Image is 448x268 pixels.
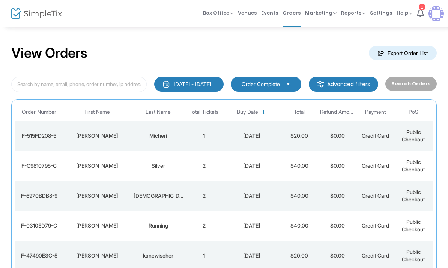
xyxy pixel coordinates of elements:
[17,222,61,229] div: F-0310ED79-C
[225,132,278,140] div: 9/19/2025
[341,9,365,16] span: Reports
[84,109,110,115] span: First Name
[17,132,61,140] div: F-515FD208-5
[402,219,425,232] span: Public Checkout
[402,189,425,202] span: Public Checkout
[185,211,223,241] td: 2
[134,252,183,259] div: kanewischer
[17,252,61,259] div: F-47490E3C-5
[174,80,211,88] div: [DATE] - [DATE]
[11,45,87,61] h2: View Orders
[238,3,257,22] span: Venues
[317,80,325,88] img: filter
[65,192,130,200] div: shelley
[261,3,278,22] span: Events
[185,103,223,121] th: Total Tickets
[362,192,389,199] span: Credit Card
[397,9,412,16] span: Help
[185,151,223,181] td: 2
[318,121,356,151] td: $0.00
[305,9,337,16] span: Marketing
[17,162,61,170] div: F-C9810795-C
[318,211,356,241] td: $0.00
[185,181,223,211] td: 2
[362,162,389,169] span: Credit Card
[365,109,386,115] span: Payment
[318,103,356,121] th: Refund Amount
[309,77,378,92] m-button: Advanced filters
[225,192,278,200] div: 9/19/2025
[203,9,233,16] span: Box Office
[225,222,278,229] div: 9/19/2025
[65,252,130,259] div: lori
[318,151,356,181] td: $0.00
[65,132,130,140] div: Dario
[402,249,425,262] span: Public Checkout
[318,181,356,211] td: $0.00
[225,162,278,170] div: 9/19/2025
[283,3,301,22] span: Orders
[362,133,389,139] span: Credit Card
[225,252,278,259] div: 9/19/2025
[280,121,319,151] td: $20.00
[362,222,389,229] span: Credit Card
[409,109,418,115] span: PoS
[237,109,258,115] span: Buy Date
[280,211,319,241] td: $40.00
[11,77,147,92] input: Search by name, email, phone, order number, ip address, or last 4 digits of card
[134,132,183,140] div: Micheri
[17,192,61,200] div: F-6970BDB8-9
[402,129,425,143] span: Public Checkout
[261,109,267,115] span: Sortable
[65,222,130,229] div: Valerie
[146,109,171,115] span: Last Name
[280,181,319,211] td: $40.00
[280,151,319,181] td: $40.00
[154,77,224,92] button: [DATE] - [DATE]
[362,252,389,259] span: Credit Card
[369,46,437,60] m-button: Export Order List
[280,103,319,121] th: Total
[402,159,425,173] span: Public Checkout
[162,80,170,88] img: monthly
[185,121,223,151] td: 1
[283,80,293,88] button: Select
[65,162,130,170] div: Janet
[370,3,392,22] span: Settings
[242,80,280,88] span: Order Complete
[134,192,183,200] div: Kuri
[134,162,183,170] div: Silver
[419,4,425,10] div: 1
[22,109,56,115] span: Order Number
[134,222,183,229] div: Running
